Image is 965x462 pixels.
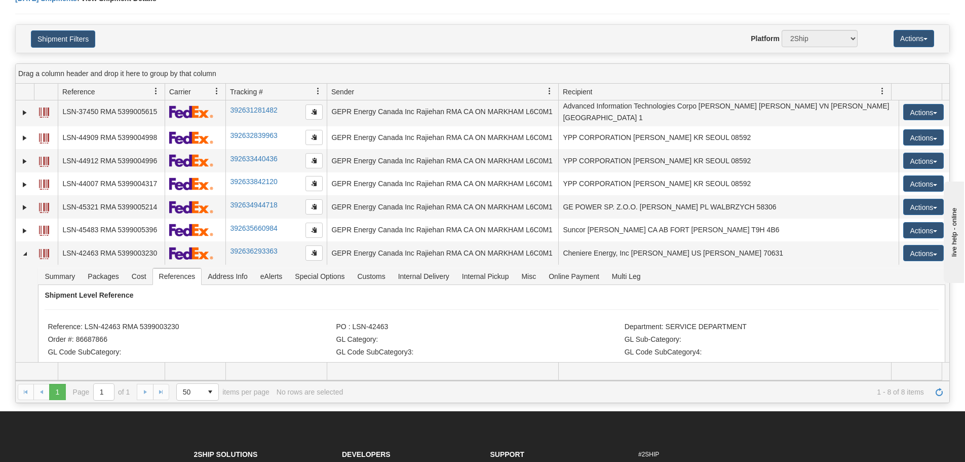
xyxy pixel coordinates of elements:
[336,335,622,345] li: GL Category:
[58,126,165,150] td: LSN-44909 RMA 5399004998
[39,175,49,191] a: Label
[20,180,30,190] a: Expand
[336,348,622,358] li: GL Code SubCategory3:
[327,172,558,196] td: GEPR Energy Canada Inc Rajiehan RMA CA ON MARKHAM L6C0M1
[392,268,455,285] span: Internal Delivery
[39,221,49,237] a: Label
[20,108,30,118] a: Expand
[183,387,196,397] span: 50
[20,202,30,212] a: Expand
[558,149,899,172] td: YPP CORPORATION [PERSON_NAME] KR SEOUL 08592
[82,268,125,285] span: Packages
[903,245,944,261] button: Actions
[305,199,323,215] button: Copy to clipboard
[58,219,165,242] td: LSN-45483 RMA 5399005396
[73,383,130,401] span: Page of 1
[8,9,94,16] div: live help - online
[625,323,910,333] li: Department: SERVICE DEPARTMENT
[305,245,323,261] button: Copy to clipboard
[147,83,165,100] a: Reference filter column settings
[305,153,323,168] button: Copy to clipboard
[169,247,213,260] img: 2 - FedEx Express®
[351,268,391,285] span: Customs
[20,133,30,143] a: Expand
[625,335,910,345] li: GL Sub-Category:
[558,241,899,265] td: Cheniere Energy, Inc [PERSON_NAME] US [PERSON_NAME] 70631
[58,241,165,265] td: LSN-42463 RMA 5399003230
[58,172,165,196] td: LSN-44007 RMA 5399004317
[165,84,225,100] th: Press ctrl + space to group
[490,450,525,458] strong: Support
[230,177,277,186] a: 392633842120
[230,224,277,232] a: 392635660984
[20,248,30,259] a: Collapse
[39,129,49,145] a: Label
[327,126,558,150] td: GEPR Energy Canada Inc Rajiehan RMA CA ON MARKHAM L6C0M1
[456,268,515,285] span: Internal Pickup
[62,87,95,97] span: Reference
[230,247,277,255] a: 392636293363
[931,384,947,400] a: Refresh
[558,219,899,242] td: Suncor [PERSON_NAME] CA AB FORT [PERSON_NAME] T9H 4B6
[336,323,622,333] li: PO : LSN-42463
[126,268,152,285] span: Cost
[169,105,213,118] img: 2 - FedEx Express®
[638,451,771,458] h6: #2SHIP
[39,103,49,119] a: Label
[254,268,289,285] span: eAlerts
[903,175,944,192] button: Actions
[894,30,934,47] button: Actions
[751,33,780,44] label: Platform
[230,131,277,139] a: 392632839963
[606,268,647,285] span: Multi Leg
[58,195,165,219] td: LSN-45321 RMA 5399005214
[208,83,225,100] a: Carrier filter column settings
[942,179,964,282] iframe: chat widget
[310,83,327,100] a: Tracking # filter column settings
[169,177,213,190] img: 2 - FedEx Express®
[31,30,95,48] button: Shipment Filters
[305,223,323,238] button: Copy to clipboard
[625,348,910,358] li: GL Code SubCategory4:
[58,84,165,100] th: Press ctrl + space to group
[39,244,49,261] a: Label
[202,384,218,400] span: select
[169,87,191,97] span: Carrier
[169,201,213,214] img: 2 - FedEx Express®
[153,268,202,285] span: References
[169,154,213,167] img: 2 - FedEx Express®
[515,268,542,285] span: Misc
[202,268,254,285] span: Address Info
[327,219,558,242] td: GEPR Energy Canada Inc Rajiehan RMA CA ON MARKHAM L6C0M1
[225,84,327,100] th: Press ctrl + space to group
[342,450,391,458] strong: Developers
[305,130,323,145] button: Copy to clipboard
[558,98,899,126] td: Advanced Information Technologies Corpo [PERSON_NAME] [PERSON_NAME] VN [PERSON_NAME][GEOGRAPHIC_D...
[58,98,165,126] td: LSN-37450 RMA 5399005615
[176,383,269,401] span: items per page
[58,149,165,172] td: LSN-44912 RMA 5399004996
[20,156,30,166] a: Expand
[20,226,30,236] a: Expand
[903,129,944,146] button: Actions
[48,348,333,358] li: GL Code SubCategory:
[558,84,891,100] th: Press ctrl + space to group
[45,291,133,299] strong: Shipment Level Reference
[289,268,351,285] span: Special Options
[39,152,49,168] a: Label
[327,84,558,100] th: Press ctrl + space to group
[327,195,558,219] td: GEPR Energy Canada Inc Rajiehan RMA CA ON MARKHAM L6C0M1
[891,84,942,100] th: Press ctrl + space to group
[39,198,49,215] a: Label
[327,149,558,172] td: GEPR Energy Canada Inc Rajiehan RMA CA ON MARKHAM L6C0M1
[230,201,277,209] a: 392634944718
[327,98,558,126] td: GEPR Energy Canada Inc Rajiehan RMA CA ON MARKHAM L6C0M1
[558,195,899,219] td: GE POWER SP. Z.O.O. [PERSON_NAME] PL WALBRZYCH 58306
[230,87,263,97] span: Tracking #
[277,388,343,396] div: No rows are selected
[903,199,944,215] button: Actions
[331,87,354,97] span: Sender
[230,106,277,114] a: 392631281482
[558,126,899,150] td: YPP CORPORATION [PERSON_NAME] KR SEOUL 08592
[305,176,323,191] button: Copy to clipboard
